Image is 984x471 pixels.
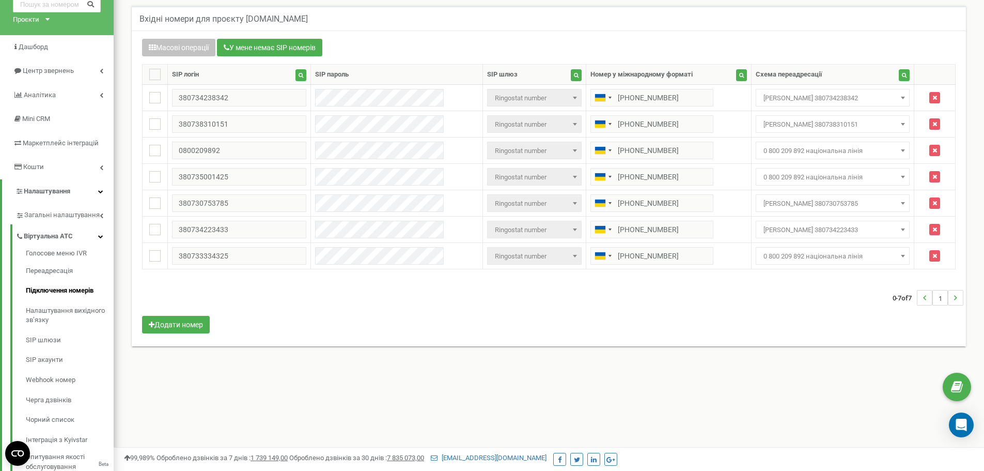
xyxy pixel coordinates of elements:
[26,430,114,450] a: Інтеграція з Kyivstar
[24,91,56,99] span: Аналiтика
[901,293,908,302] span: of
[157,454,288,462] span: Оброблено дзвінків за 7 днів :
[491,196,578,211] span: Ringostat number
[487,247,582,265] span: Ringostat number
[487,168,582,186] span: Ringostat number
[387,454,424,462] u: 7 835 073,00
[289,454,424,462] span: Оброблено дзвінків за 30 днів :
[491,91,578,105] span: Ringostat number
[172,70,199,80] div: SIP логін
[23,163,44,171] span: Кошти
[487,70,518,80] div: SIP шлюз
[26,370,114,390] a: Webhook номер
[591,248,615,264] div: Telephone country code
[23,139,99,147] span: Маркетплейс інтеграцій
[26,301,114,330] a: Налаштування вихідного зв’язку
[756,142,910,159] span: 0 800 209 892 національна лінія
[491,144,578,158] span: Ringostat number
[431,454,546,462] a: [EMAIL_ADDRESS][DOMAIN_NAME]
[311,65,483,85] th: SIP пароль
[26,350,114,370] a: SIP акаунти
[26,410,114,430] a: Чорний список
[932,290,948,306] li: 1
[491,117,578,132] span: Ringostat number
[15,224,114,246] a: Віртуальна АТС
[756,247,910,265] span: 0 800 209 892 національна лінія
[591,142,615,159] div: Telephone country code
[756,168,910,186] span: 0 800 209 892 національна лінія
[756,89,910,107] span: Анна Шевченко 380734238342
[756,194,910,212] span: Катерина Ткаченко 380730753785
[142,316,210,333] button: Додати номер
[759,196,906,211] span: Катерина Ткаченко 380730753785
[759,117,906,132] span: Анна Левченко 380738310151
[756,115,910,133] span: Анна Левченко 380738310151
[759,91,906,105] span: Анна Шевченко 380734238342
[26,330,114,351] a: SIP шлюзи
[590,142,713,159] input: 050 123 4567
[591,89,615,106] div: Telephone country code
[590,115,713,133] input: 050 123 4567
[24,210,100,220] span: Загальні налаштування
[590,247,713,265] input: 050 123 4567
[19,43,48,51] span: Дашборд
[491,223,578,237] span: Ringostat number
[893,290,917,306] span: 0-7 7
[487,221,582,238] span: Ringostat number
[949,413,974,437] div: Open Intercom Messenger
[217,39,322,56] button: У мене немає SIP номерів
[487,142,582,159] span: Ringostat number
[590,70,693,80] div: Номер у міжнародному форматі
[491,170,578,185] span: Ringostat number
[590,168,713,186] input: 050 123 4567
[591,221,615,238] div: Telephone country code
[487,194,582,212] span: Ringostat number
[139,14,308,24] h5: Вхідні номери для проєкту [DOMAIN_NAME]
[759,144,906,158] span: 0 800 209 892 національна лінія
[23,67,74,74] span: Центр звернень
[591,169,615,185] div: Telephone country code
[22,115,50,123] span: Mini CRM
[756,221,910,238] span: Діана Опанасенко 380734223433
[142,39,215,56] button: Масові операції
[590,194,713,212] input: 050 123 4567
[13,15,39,25] div: Проєкти
[15,203,114,224] a: Загальні налаштування
[487,89,582,107] span: Ringostat number
[756,70,822,80] div: Схема переадресації
[591,116,615,132] div: Telephone country code
[26,390,114,411] a: Черга дзвінків
[251,454,288,462] u: 1 739 149,00
[24,187,70,195] span: Налаштування
[491,249,578,264] span: Ringostat number
[124,454,155,462] span: 99,989%
[759,170,906,185] span: 0 800 209 892 національна лінія
[759,249,906,264] span: 0 800 209 892 національна лінія
[591,195,615,211] div: Telephone country code
[759,223,906,237] span: Діана Опанасенко 380734223433
[5,441,30,466] button: Open CMP widget
[24,232,73,241] span: Віртуальна АТС
[26,249,114,261] a: Голосове меню IVR
[26,281,114,301] a: Підключення номерів
[26,261,114,281] a: Переадресація
[2,179,114,204] a: Налаштування
[487,115,582,133] span: Ringostat number
[590,89,713,107] input: 050 123 4567
[590,221,713,238] input: 050 123 4567
[893,280,963,316] nav: ...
